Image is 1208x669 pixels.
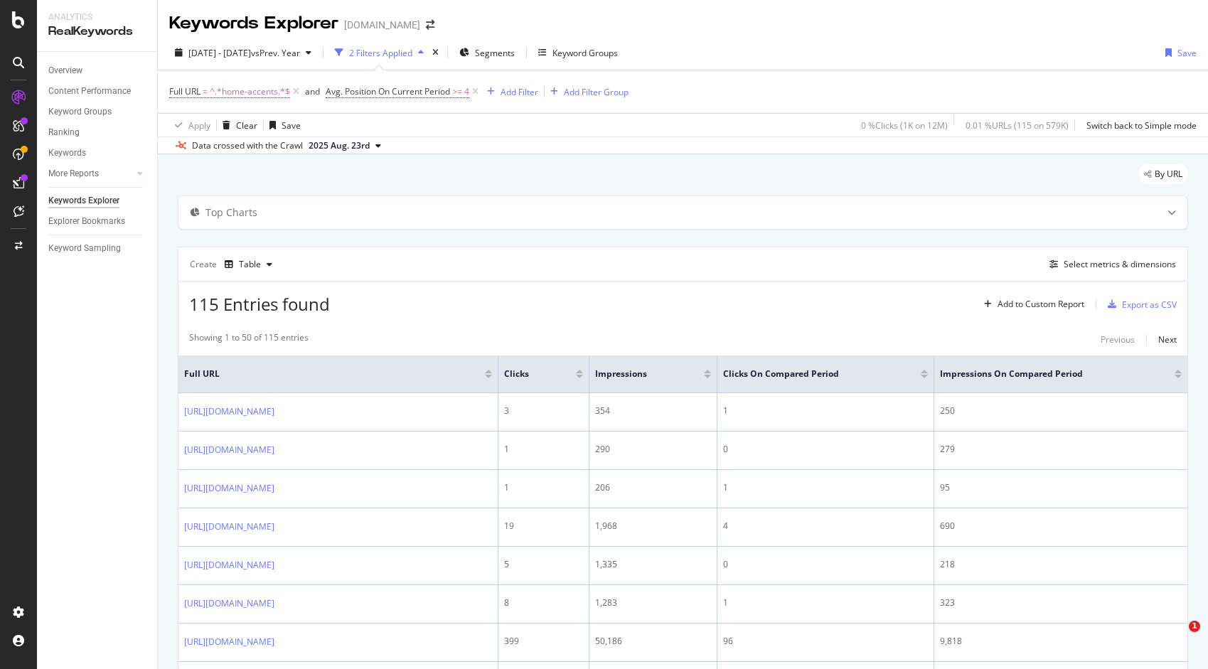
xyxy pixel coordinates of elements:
div: Export as CSV [1122,299,1177,311]
div: 0 [723,443,928,456]
div: Keyword Groups [48,105,112,119]
div: Overview [48,63,82,78]
button: Add Filter Group [545,83,629,100]
div: 1,283 [595,596,711,609]
span: 1 [1189,621,1200,632]
div: 690 [940,520,1182,532]
button: Save [264,114,301,137]
div: Select metrics & dimensions [1064,258,1176,270]
div: 0 % Clicks ( 1K on 12M ) [861,119,948,132]
a: Keyword Sampling [48,241,147,256]
span: [DATE] - [DATE] [188,47,251,59]
div: Add Filter [501,86,538,98]
div: Clear [236,119,257,132]
div: Keywords Explorer [48,193,119,208]
button: Next [1158,331,1177,348]
div: Apply [188,119,210,132]
div: Explorer Bookmarks [48,214,125,229]
div: 1 [504,481,582,494]
button: Keyword Groups [533,41,624,64]
div: Data crossed with the Crawl [192,139,303,152]
div: 8 [504,596,582,609]
a: [URL][DOMAIN_NAME] [184,405,274,419]
div: 0.01 % URLs ( 115 on 579K ) [966,119,1069,132]
div: 206 [595,481,711,494]
div: Add Filter Group [564,86,629,98]
button: Segments [454,41,520,64]
button: Previous [1101,331,1135,348]
div: 290 [595,443,711,456]
div: 354 [595,405,711,417]
a: [URL][DOMAIN_NAME] [184,596,274,611]
button: Switch back to Simple mode [1081,114,1197,137]
div: Switch back to Simple mode [1086,119,1197,132]
a: Content Performance [48,84,147,99]
div: times [429,46,442,60]
button: Add Filter [481,83,538,100]
span: 2025 Aug. 23rd [309,139,370,152]
span: Segments [475,47,515,59]
span: Avg. Position On Current Period [326,85,450,97]
div: 399 [504,635,582,648]
div: and [305,85,320,97]
span: vs Prev. Year [251,47,300,59]
a: Overview [48,63,147,78]
span: Full URL [184,368,464,380]
span: Impressions On Compared Period [940,368,1153,380]
div: 1,335 [595,558,711,571]
div: 1 [504,443,582,456]
a: [URL][DOMAIN_NAME] [184,481,274,496]
div: 50,186 [595,635,711,648]
div: Keyword Sampling [48,241,121,256]
div: 250 [940,405,1182,417]
span: Impressions [595,368,683,380]
div: 9,818 [940,635,1182,648]
div: RealKeywords [48,23,146,40]
div: Analytics [48,11,146,23]
span: >= [452,85,462,97]
div: [DOMAIN_NAME] [344,18,420,32]
span: Clicks On Compared Period [723,368,899,380]
div: 279 [940,443,1182,456]
a: [URL][DOMAIN_NAME] [184,635,274,649]
span: ^.*home-accents.*$ [210,82,290,102]
iframe: Intercom live chat [1160,621,1194,655]
div: arrow-right-arrow-left [426,20,434,30]
div: Content Performance [48,84,131,99]
button: 2025 Aug. 23rd [303,137,387,154]
div: 218 [940,558,1182,571]
a: More Reports [48,166,133,181]
div: Previous [1101,333,1135,346]
a: Keywords Explorer [48,193,147,208]
div: 19 [504,520,582,532]
button: Save [1160,41,1197,64]
a: [URL][DOMAIN_NAME] [184,520,274,534]
div: legacy label [1138,164,1188,184]
div: Top Charts [205,205,257,220]
a: Ranking [48,125,147,140]
div: Keywords Explorer [169,11,338,36]
div: 5 [504,558,582,571]
div: Showing 1 to 50 of 115 entries [189,331,309,348]
div: Create [190,253,278,276]
a: [URL][DOMAIN_NAME] [184,558,274,572]
button: Export as CSV [1102,293,1177,316]
button: Select metrics & dimensions [1044,256,1176,273]
div: Table [239,260,261,269]
span: 115 Entries found [189,292,330,316]
span: By URL [1155,170,1182,178]
div: 323 [940,596,1182,609]
a: [URL][DOMAIN_NAME] [184,443,274,457]
div: 1 [723,405,928,417]
div: 96 [723,635,928,648]
span: = [203,85,208,97]
span: 4 [464,82,469,102]
div: Next [1158,333,1177,346]
button: and [305,85,320,98]
div: Keyword Groups [552,47,618,59]
div: Add to Custom Report [998,300,1084,309]
button: Apply [169,114,210,137]
div: Ranking [48,125,80,140]
div: Save [1177,47,1197,59]
button: 2 Filters Applied [329,41,429,64]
